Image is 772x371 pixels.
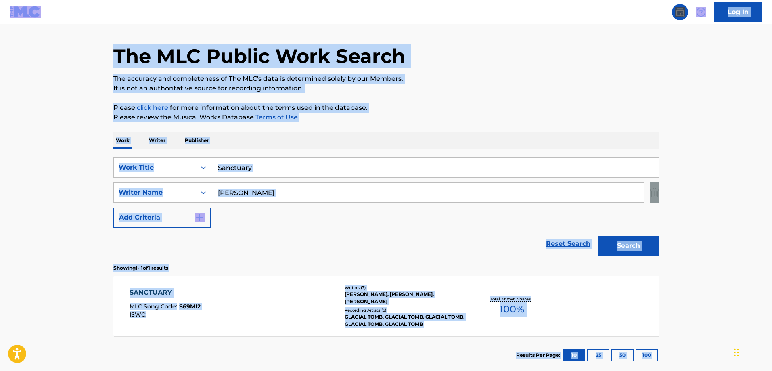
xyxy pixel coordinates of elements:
[650,182,659,203] img: Delete Criterion
[516,352,562,359] p: Results Per Page:
[732,332,772,371] iframe: Chat Widget
[672,4,688,20] a: Public Search
[587,349,609,361] button: 25
[113,113,659,122] p: Please review the Musical Works Database
[345,285,467,291] div: Writers ( 3 )
[182,132,211,149] p: Publisher
[113,103,659,113] p: Please for more information about the terms used in the database.
[113,84,659,93] p: It is not an authoritative source for recording information.
[195,213,205,222] img: 9d2ae6d4665cec9f34b9.svg
[10,6,41,18] img: MLC Logo
[542,235,594,253] a: Reset Search
[345,291,467,305] div: [PERSON_NAME], [PERSON_NAME], [PERSON_NAME]
[119,188,191,197] div: Writer Name
[345,307,467,313] div: Recording Artists ( 6 )
[137,104,168,111] a: click here
[734,340,739,365] div: Drag
[113,157,659,260] form: Search Form
[490,296,533,302] p: Total Known Shares:
[696,7,706,17] img: help
[113,208,211,228] button: Add Criteria
[179,303,201,310] span: S69MI2
[563,349,585,361] button: 10
[113,132,132,149] p: Work
[119,163,191,172] div: Work Title
[130,303,179,310] span: MLC Song Code :
[693,4,709,20] div: Help
[345,313,467,328] div: GLACIAL TOMB, GLACIAL TOMB, GLACIAL TOMB, GLACIAL TOMB, GLACIAL TOMB
[113,74,659,84] p: The accuracy and completeness of The MLC's data is determined solely by our Members.
[254,113,298,121] a: Terms of Use
[714,2,762,22] a: Log In
[146,132,168,149] p: Writer
[675,7,685,17] img: search
[113,44,405,68] h1: The MLC Public Work Search
[113,264,168,272] p: Showing 1 - 1 of 1 results
[113,276,659,336] a: SANCTUARYMLC Song Code:S69MI2ISWC:Writers (3)[PERSON_NAME], [PERSON_NAME], [PERSON_NAME]Recording...
[598,236,659,256] button: Search
[636,349,658,361] button: 100
[130,288,201,298] div: SANCTUARY
[611,349,634,361] button: 50
[130,311,149,318] span: ISWC :
[500,302,524,317] span: 100 %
